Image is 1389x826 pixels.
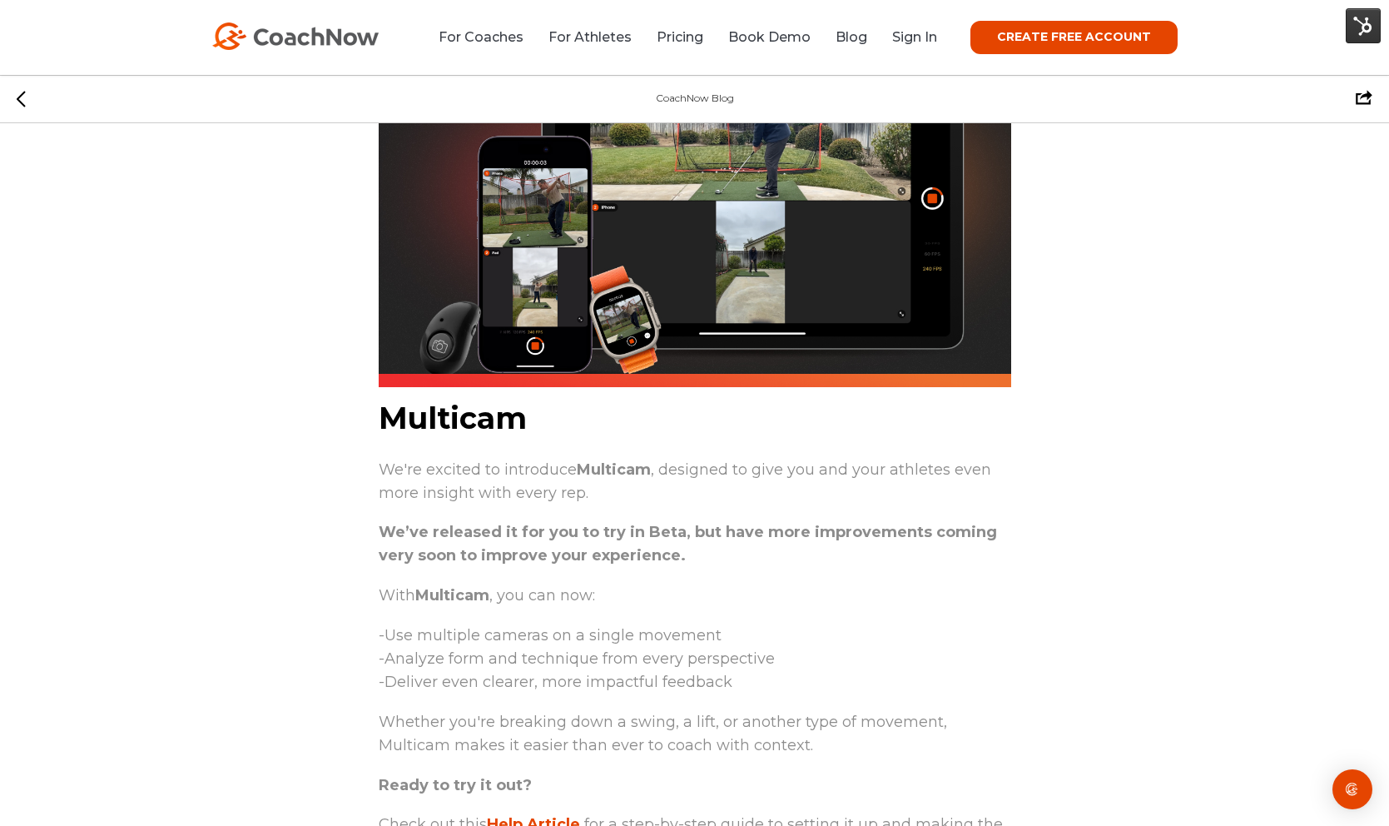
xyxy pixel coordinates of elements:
h2: Multicam [379,401,1011,436]
p: With , you can now: [379,581,1011,611]
p: We’ve released it for you to try in Beta, but have more improvements coming very soon to improve ... [379,518,1011,571]
p: We're excited to introduce , designed to give you and your athletes even more insight with every ... [379,455,1011,509]
a: Pricing [657,29,703,45]
strong: Multicam [577,460,651,479]
a: Blog [836,29,867,45]
a: For Coaches [439,29,523,45]
img: CoachNow Logo [212,22,379,50]
p: -Use multiple cameras on a single movement -Analyze form and technique from every perspective -De... [379,621,1011,698]
a: CREATE FREE ACCOUNT [970,21,1178,54]
img: HubSpot Tools Menu Toggle [1346,8,1381,43]
p: Whether you're breaking down a swing, a lift, or another type of movement, Multicam makes it easi... [379,708,1011,761]
a: Book Demo [728,29,811,45]
strong: Ready to try it out? [379,776,532,794]
strong: Multicam [415,586,489,605]
a: For Athletes [548,29,632,45]
div: CoachNow Blog [656,91,734,107]
div: Open Intercom Messenger [1332,769,1372,809]
a: Sign In [892,29,937,45]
